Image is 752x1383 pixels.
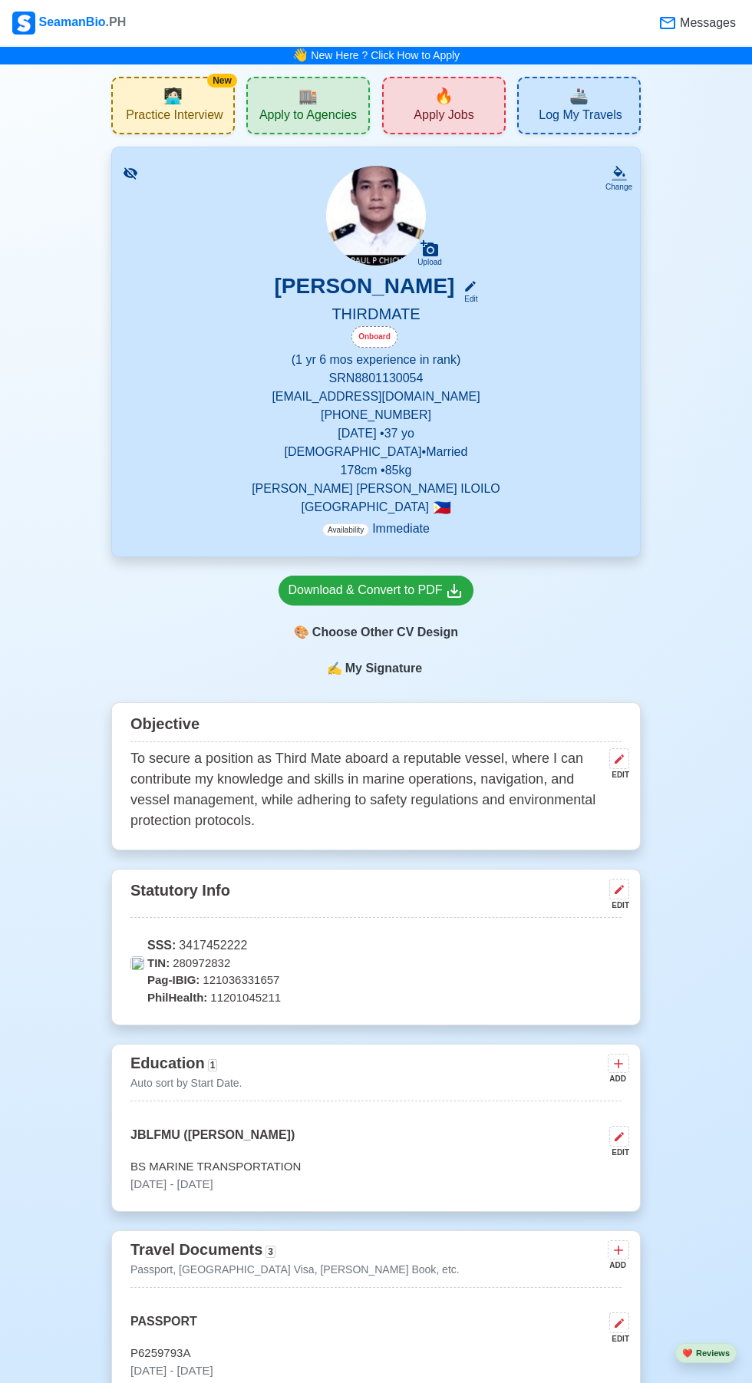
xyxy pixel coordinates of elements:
span: SSS: [147,936,176,955]
span: Apply Jobs [414,107,473,127]
div: Edit [457,293,477,305]
button: heartReviews [675,1343,737,1364]
div: Change [605,181,632,193]
p: 11201045211 [130,989,622,1007]
a: Download & Convert to PDF [279,576,474,606]
span: Travel Documents [130,1241,262,1258]
p: P6259793A [130,1345,622,1362]
p: 280972832 [130,955,622,972]
div: New [207,74,237,87]
p: To secure a position as Third Mate aboard a reputable vessel, where I can contribute my knowledge... [130,748,603,831]
span: heart [682,1348,693,1358]
span: Pag-IBIG: [147,972,200,989]
p: [DATE] - [DATE] [130,1176,622,1193]
p: JBLFMU ([PERSON_NAME]) [130,1126,295,1158]
p: BS MARINE TRANSPORTATION [130,1158,622,1176]
div: Objective [130,709,622,742]
p: Auto sort by Start Date. [130,1075,242,1091]
span: 🇵🇭 [433,500,451,515]
div: Download & Convert to PDF [289,581,464,600]
p: SRN 8801130054 [130,369,622,388]
div: Statutory Info [130,876,622,918]
p: [PERSON_NAME] [PERSON_NAME] ILOILO [130,480,622,498]
div: EDIT [603,899,629,911]
h3: [PERSON_NAME] [275,273,455,305]
p: [EMAIL_ADDRESS][DOMAIN_NAME] [130,388,622,406]
span: Messages [677,14,736,32]
p: [PHONE_NUMBER] [130,406,622,424]
span: travel [569,84,589,107]
div: EDIT [603,769,629,781]
span: Log My Travels [539,107,622,127]
p: 121036331657 [130,972,622,989]
p: (1 yr 6 mos experience in rank) [130,351,622,369]
span: sign [327,659,342,678]
p: 3417452222 [130,936,622,955]
span: bell [289,44,312,68]
span: Availability [322,523,369,536]
span: paint [294,623,309,642]
span: new [434,84,454,107]
div: EDIT [603,1147,629,1158]
p: 178 cm • 85 kg [130,461,622,480]
a: New Here ? Click How to Apply [311,49,460,61]
p: [DATE] - [DATE] [130,1362,622,1380]
span: 3 [266,1246,275,1258]
span: My Signature [342,659,425,678]
div: Choose Other CV Design [279,618,474,647]
span: 1 [208,1059,218,1071]
div: ADD [608,1073,626,1084]
span: agencies [298,84,318,107]
span: Education [130,1055,205,1071]
h5: THIRDMATE [130,305,622,326]
p: [DATE] • 37 yo [130,424,622,443]
div: ADD [608,1259,626,1271]
p: Passport, [GEOGRAPHIC_DATA] Visa, [PERSON_NAME] Book, etc. [130,1262,460,1278]
span: interview [163,84,183,107]
div: Upload [417,258,442,267]
div: EDIT [603,1333,629,1345]
div: SeamanBio [12,12,126,35]
div: Onboard [351,326,397,348]
span: PhilHealth: [147,989,207,1007]
span: .PH [106,15,127,28]
p: Immediate [322,520,430,538]
span: Apply to Agencies [259,107,357,127]
p: [DEMOGRAPHIC_DATA] • Married [130,443,622,461]
p: [GEOGRAPHIC_DATA] [130,498,622,517]
img: Logo [12,12,35,35]
span: TIN: [147,955,170,972]
p: PASSPORT [130,1312,197,1345]
span: Practice Interview [126,107,223,127]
